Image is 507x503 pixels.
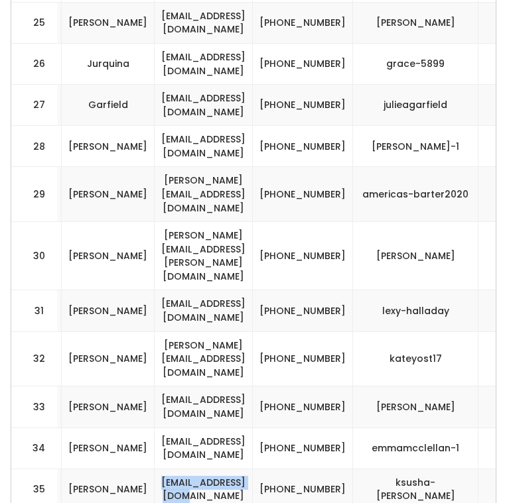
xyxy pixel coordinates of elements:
td: [PERSON_NAME][EMAIL_ADDRESS][DOMAIN_NAME] [155,167,253,222]
td: [PERSON_NAME] [62,126,155,167]
td: [EMAIL_ADDRESS][DOMAIN_NAME] [155,43,253,84]
td: [PERSON_NAME][EMAIL_ADDRESS][DOMAIN_NAME] [155,331,253,386]
td: 25 [11,2,58,43]
td: [PERSON_NAME] [353,2,478,43]
td: [PHONE_NUMBER] [253,427,353,469]
td: americas-barter2020 [353,167,478,222]
td: [EMAIL_ADDRESS][DOMAIN_NAME] [155,427,253,469]
td: [PERSON_NAME] [62,331,155,386]
td: 26 [11,43,58,84]
td: [PHONE_NUMBER] [253,85,353,126]
td: kateyost17 [353,331,478,386]
td: 30 [11,222,58,290]
td: 34 [11,427,58,469]
td: [PHONE_NUMBER] [253,2,353,43]
td: 33 [11,386,58,427]
td: [PERSON_NAME]-1 [353,126,478,167]
td: [PHONE_NUMBER] [253,126,353,167]
td: [PERSON_NAME] [353,386,478,427]
td: 29 [11,167,58,222]
td: [PERSON_NAME] [62,2,155,43]
td: Garfield [62,85,155,126]
td: 32 [11,331,58,386]
td: [PHONE_NUMBER] [253,331,353,386]
td: julieagarfield [353,85,478,126]
td: [PERSON_NAME] [62,167,155,222]
td: 28 [11,126,58,167]
td: [PHONE_NUMBER] [253,222,353,290]
td: [PHONE_NUMBER] [253,43,353,84]
td: [PERSON_NAME] [62,386,155,427]
td: [PHONE_NUMBER] [253,167,353,222]
td: [EMAIL_ADDRESS][DOMAIN_NAME] [155,386,253,427]
td: 31 [11,290,58,331]
td: [PHONE_NUMBER] [253,290,353,331]
td: [PERSON_NAME] [62,222,155,290]
td: [PERSON_NAME] [62,427,155,469]
td: [PERSON_NAME] [353,222,478,290]
td: [EMAIL_ADDRESS][DOMAIN_NAME] [155,85,253,126]
td: emmamcclellan-1 [353,427,478,469]
td: Jurquina [62,43,155,84]
td: [EMAIL_ADDRESS][DOMAIN_NAME] [155,2,253,43]
td: 27 [11,85,58,126]
td: [PHONE_NUMBER] [253,386,353,427]
td: [EMAIL_ADDRESS][DOMAIN_NAME] [155,126,253,167]
td: [PERSON_NAME][EMAIL_ADDRESS][PERSON_NAME][DOMAIN_NAME] [155,222,253,290]
td: [EMAIL_ADDRESS][DOMAIN_NAME] [155,290,253,331]
td: [PERSON_NAME] [62,290,155,331]
td: grace-5899 [353,43,478,84]
td: lexy-halladay [353,290,478,331]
